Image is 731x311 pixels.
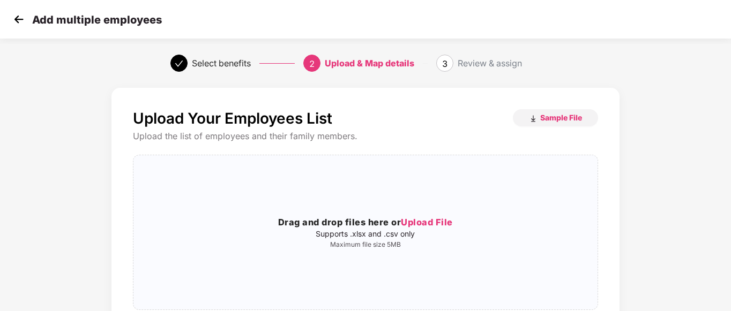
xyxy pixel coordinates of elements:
span: Upload File [401,217,453,227]
div: Upload the list of employees and their family members. [133,131,598,142]
img: download_icon [529,115,538,123]
span: 3 [442,58,447,69]
p: Supports .xlsx and .csv only [133,230,597,238]
div: Upload & Map details [325,55,414,72]
p: Maximum file size 5MB [133,240,597,249]
img: svg+xml;base64,PHN2ZyB4bWxucz0iaHR0cDovL3d3dy53My5vcmcvMjAwMC9zdmciIHdpZHRoPSIzMCIgaGVpZ2h0PSIzMC... [11,11,27,27]
p: Upload Your Employees List [133,109,332,127]
h3: Drag and drop files here or [133,216,597,230]
span: Sample File [540,112,582,123]
span: 2 [309,58,315,69]
span: check [175,59,183,68]
p: Add multiple employees [32,13,162,26]
div: Review & assign [458,55,522,72]
div: Select benefits [192,55,251,72]
span: Drag and drop files here orUpload FileSupports .xlsx and .csv onlyMaximum file size 5MB [133,155,597,309]
button: Sample File [513,109,598,126]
